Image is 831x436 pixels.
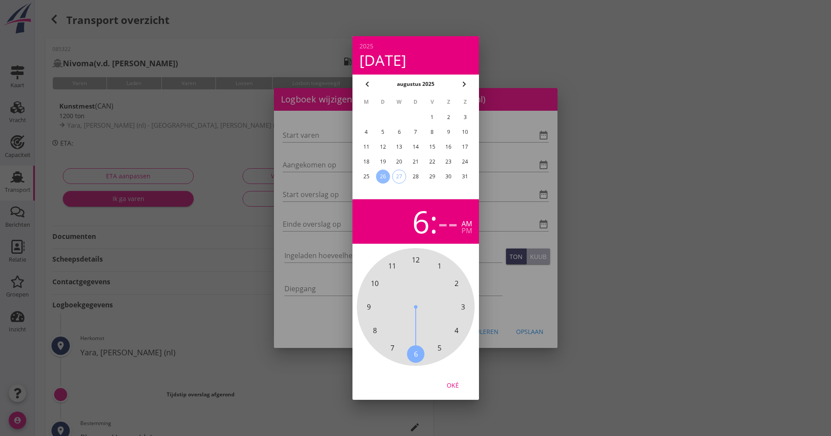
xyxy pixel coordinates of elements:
[458,125,472,139] button: 10
[392,155,406,169] button: 20
[462,220,472,227] div: am
[425,140,439,154] button: 15
[373,325,376,336] span: 8
[359,170,373,184] button: 25
[371,278,379,289] span: 10
[455,325,458,336] span: 4
[441,155,455,169] button: 23
[438,206,458,237] div: --
[388,261,396,271] span: 11
[458,110,472,124] button: 3
[455,278,458,289] span: 2
[441,110,455,124] button: 2
[392,140,406,154] button: 13
[375,95,390,109] th: D
[434,377,472,393] button: Oké
[408,125,422,139] button: 7
[425,155,439,169] button: 22
[366,302,370,312] span: 9
[359,95,374,109] th: M
[376,155,390,169] button: 19
[459,79,469,89] i: chevron_right
[392,170,406,184] button: 27
[359,140,373,154] button: 11
[425,125,439,139] button: 8
[462,227,472,234] div: pm
[376,170,390,184] button: 26
[425,170,439,184] button: 29
[414,349,417,359] span: 6
[359,125,373,139] button: 4
[359,155,373,169] button: 18
[441,125,455,139] button: 9
[408,140,422,154] button: 14
[461,302,465,312] span: 3
[376,140,390,154] button: 12
[408,170,422,184] button: 28
[441,170,455,184] button: 30
[394,78,437,91] button: augustus 2025
[437,261,441,271] span: 1
[424,95,440,109] th: V
[412,255,420,265] span: 12
[430,206,438,237] span: :
[408,95,424,109] th: D
[392,125,406,139] button: 6
[408,155,422,169] button: 21
[457,95,473,109] th: Z
[390,343,394,353] span: 7
[458,140,472,154] button: 17
[441,381,465,390] div: Oké
[393,170,406,183] div: 27
[441,95,456,109] th: Z
[458,155,472,169] button: 24
[359,53,472,68] div: [DATE]
[458,170,472,184] button: 31
[376,125,390,139] button: 5
[441,140,455,154] button: 16
[412,206,430,237] div: 6
[425,110,439,124] button: 1
[437,343,441,353] span: 5
[359,43,472,49] div: 2025
[362,79,373,89] i: chevron_left
[391,95,407,109] th: W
